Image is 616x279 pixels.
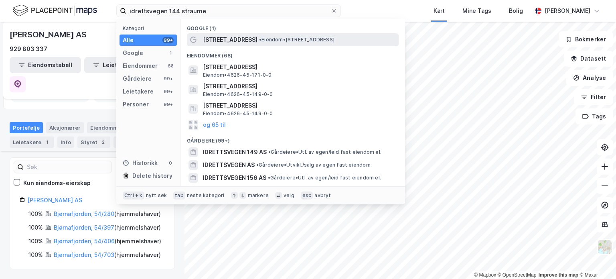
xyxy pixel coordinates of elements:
div: ( hjemmelshaver ) [54,209,161,219]
div: Google (1) [180,19,405,33]
div: [PERSON_NAME] [545,6,590,16]
div: 1 [167,50,174,56]
button: Analyse [566,70,613,86]
img: logo.f888ab2527a4732fd821a326f86c7f29.svg [13,4,97,18]
span: • [268,175,270,181]
button: Filter [574,89,613,105]
a: Bjørnafjorden, 54/703 [54,251,114,258]
div: Transaksjoner [113,136,168,148]
div: Gårdeiere (99+) [180,131,405,146]
div: 2 [99,138,107,146]
div: Eiendommer (68) [180,46,405,61]
span: Gårdeiere • Utl. av egen/leid fast eiendom el. [268,175,381,181]
div: Gårdeiere [123,74,152,83]
div: 100% [28,209,43,219]
div: 99+ [162,88,174,95]
span: [STREET_ADDRESS] [203,81,395,91]
div: Alle [123,35,134,45]
button: Tags [575,108,613,124]
span: IDRETTSVEGEN AS [203,160,255,170]
div: Leietakere [10,136,54,148]
div: nytt søk [146,192,167,199]
div: Delete history [132,171,172,181]
div: velg [284,192,294,199]
a: OpenStreetMap [498,272,537,278]
span: Gårdeiere • Utl. av egen/leid fast eiendom el. [268,149,381,155]
div: [PERSON_NAME] AS [10,28,88,41]
div: Kategori [123,25,177,31]
div: 99+ [162,101,174,108]
span: Eiendom • 4626-45-149-0-0 [203,110,273,117]
div: 68 [167,63,174,69]
div: markere [248,192,269,199]
div: Ctrl + k [123,191,144,200]
span: [STREET_ADDRESS] [203,35,257,45]
div: Google [123,48,143,58]
div: ( hjemmelshaver ) [54,250,161,260]
div: esc [301,191,313,200]
input: Søk [24,161,111,173]
div: Leietakere [123,87,154,96]
span: • [259,37,261,43]
div: 99+ [162,37,174,43]
div: Kun eiendoms-eierskap [23,178,91,188]
span: [STREET_ADDRESS] [203,62,395,72]
span: IDRETTSVEGEN 156 AS [203,173,266,183]
a: Improve this map [539,272,578,278]
a: Bjørnafjorden, 54/397 [54,224,114,231]
div: 100% [28,223,43,232]
div: Kontrollprogram for chat [576,240,616,279]
div: Personer [123,100,149,109]
span: • [256,162,259,168]
input: Søk på adresse, matrikkel, gårdeiere, leietakere eller personer [126,5,331,17]
a: Mapbox [474,272,496,278]
div: ( hjemmelshaver ) [54,236,161,246]
button: Bokmerker [559,31,613,47]
span: Eiendom • 4626-45-149-0-0 [203,91,273,98]
span: IDRETTSVEGEN 149 AS [203,147,267,157]
button: og 96 til [203,186,226,196]
div: 100% [28,236,43,246]
button: Datasett [564,51,613,67]
span: Eiendom • [STREET_ADDRESS] [259,37,334,43]
div: ( hjemmelshaver ) [54,223,161,232]
div: Mine Tags [462,6,491,16]
div: 99+ [162,75,174,82]
div: 1 [43,138,51,146]
div: Eiendommer [87,122,136,133]
div: Historikk [123,158,158,168]
a: Bjørnafjorden, 54/280 [54,210,114,217]
span: [STREET_ADDRESS] [203,101,395,110]
div: tab [173,191,185,200]
span: Eiendom • 4626-45-171-0-0 [203,72,272,78]
span: • [268,149,271,155]
div: 0 [167,160,174,166]
a: Bjørnafjorden, 54/406 [54,238,115,244]
button: og 65 til [203,120,226,130]
div: 100% [28,250,43,260]
span: Gårdeiere • Utvikl./salg av egen fast eiendom [256,162,371,168]
div: Eiendommer [123,61,158,71]
iframe: Chat Widget [576,240,616,279]
div: 929 803 337 [10,44,47,54]
button: Leietakertabell [84,57,156,73]
div: Bolig [509,6,523,16]
button: Eiendomstabell [10,57,81,73]
div: neste kategori [187,192,225,199]
div: Aksjonærer [46,122,84,133]
div: avbryt [314,192,331,199]
div: Styret [77,136,110,148]
div: Kart [434,6,445,16]
a: [PERSON_NAME] AS [27,197,82,204]
div: Info [57,136,74,148]
img: Z [597,239,612,255]
div: Portefølje [10,122,43,133]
